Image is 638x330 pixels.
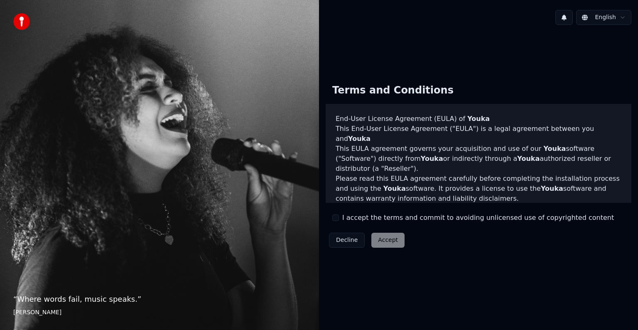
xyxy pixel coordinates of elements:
span: Youka [517,155,540,163]
label: I accept the terms and commit to avoiding unlicensed use of copyrighted content [342,213,614,223]
footer: [PERSON_NAME] [13,308,306,317]
span: Youka [467,115,490,123]
img: youka [13,13,30,30]
p: Please read this EULA agreement carefully before completing the installation process and using th... [336,174,621,204]
p: “ Where words fail, music speaks. ” [13,293,306,305]
div: Terms and Conditions [326,77,460,104]
h3: End-User License Agreement (EULA) of [336,114,621,124]
span: Youka [541,185,563,192]
p: This End-User License Agreement ("EULA") is a legal agreement between you and [336,124,621,144]
span: Youka [383,185,406,192]
span: Youka [543,145,566,153]
span: Youka [348,135,371,143]
button: Decline [329,233,365,248]
p: This EULA agreement governs your acquisition and use of our software ("Software") directly from o... [336,144,621,174]
span: Youka [421,155,443,163]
